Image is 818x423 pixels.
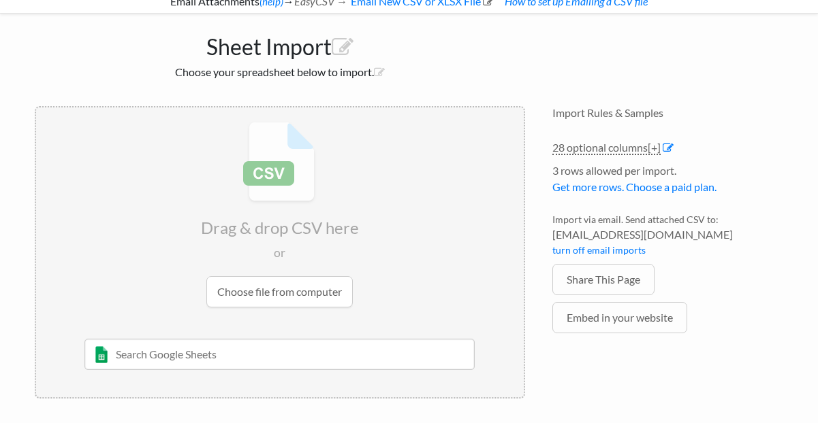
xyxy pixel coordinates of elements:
[84,339,475,370] input: Search Google Sheets
[552,264,655,295] a: Share This Page
[552,141,661,155] a: 28 optional columns[+]
[552,180,717,193] a: Get more rows. Choose a paid plan.
[552,226,784,243] span: [EMAIL_ADDRESS][DOMAIN_NAME]
[552,302,687,333] a: Embed in your website
[35,65,525,78] h2: Choose your spreadsheet below to import.
[552,212,784,264] li: Import via email. Send attached CSV to:
[552,244,646,256] a: turn off email imports
[552,106,784,119] h4: Import Rules & Samples
[552,163,784,202] li: 3 rows allowed per import.
[35,27,525,60] h1: Sheet Import
[648,141,661,154] span: [+]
